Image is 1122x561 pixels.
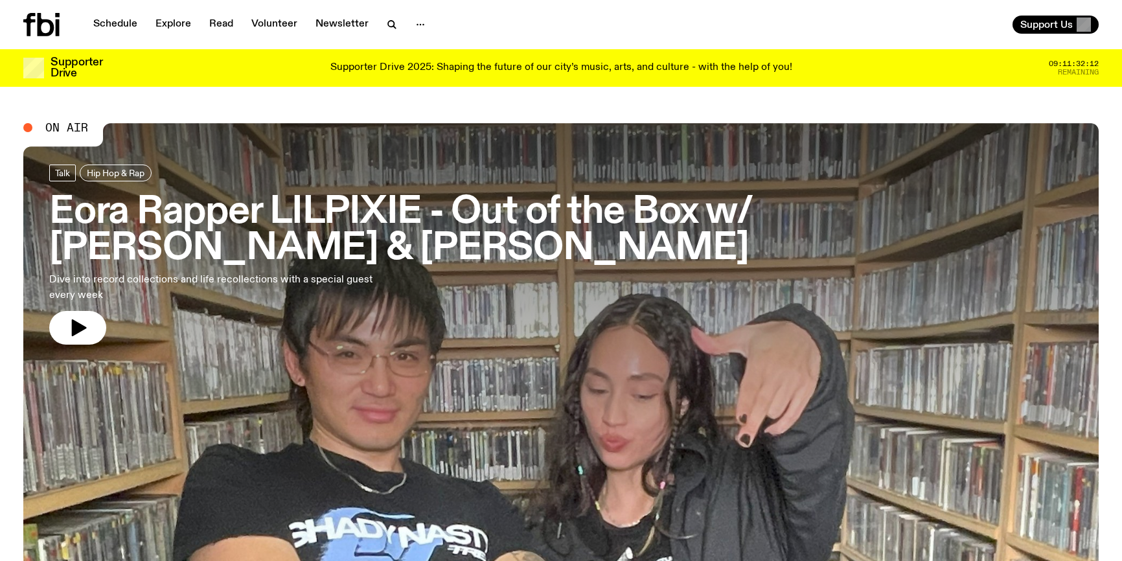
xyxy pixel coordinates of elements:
[49,165,1073,345] a: Eora Rapper LILPIXIE - Out of the Box w/ [PERSON_NAME] & [PERSON_NAME]Dive into record collection...
[49,272,381,303] p: Dive into record collections and life recollections with a special guest every week
[330,62,792,74] p: Supporter Drive 2025: Shaping the future of our city’s music, arts, and culture - with the help o...
[51,57,102,79] h3: Supporter Drive
[49,165,76,181] a: Talk
[87,168,144,177] span: Hip Hop & Rap
[244,16,305,34] a: Volunteer
[1020,19,1073,30] span: Support Us
[201,16,241,34] a: Read
[1013,16,1099,34] button: Support Us
[1058,69,1099,76] span: Remaining
[49,194,1073,267] h3: Eora Rapper LILPIXIE - Out of the Box w/ [PERSON_NAME] & [PERSON_NAME]
[55,168,70,177] span: Talk
[86,16,145,34] a: Schedule
[308,16,376,34] a: Newsletter
[1049,60,1099,67] span: 09:11:32:12
[148,16,199,34] a: Explore
[80,165,152,181] a: Hip Hop & Rap
[45,122,88,133] span: On Air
